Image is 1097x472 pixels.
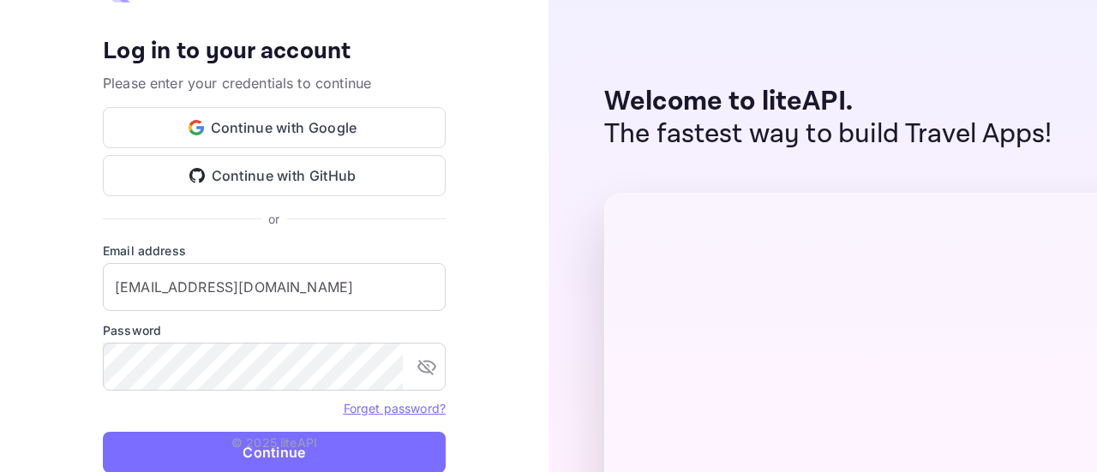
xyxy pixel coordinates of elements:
[231,433,317,451] p: © 2025 liteAPI
[103,37,446,67] h4: Log in to your account
[344,399,446,416] a: Forget password?
[344,401,446,415] a: Forget password?
[103,73,446,93] p: Please enter your credentials to continue
[268,210,279,228] p: or
[103,321,446,339] label: Password
[604,118,1052,151] p: The fastest way to build Travel Apps!
[103,242,446,260] label: Email address
[103,107,446,148] button: Continue with Google
[604,86,1052,118] p: Welcome to liteAPI.
[103,155,446,196] button: Continue with GitHub
[410,350,444,384] button: toggle password visibility
[103,263,446,311] input: Enter your email address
